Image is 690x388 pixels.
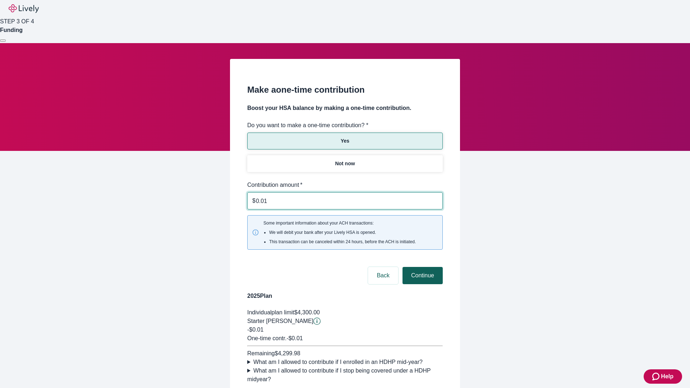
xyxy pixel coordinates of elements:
p: Yes [341,137,349,145]
summary: What am I allowed to contribute if I stop being covered under a HDHP midyear? [247,366,443,384]
span: One-time contr. [247,335,286,341]
span: Help [661,372,673,381]
summary: What am I allowed to contribute if I enrolled in an HDHP mid-year? [247,358,443,366]
svg: Starter penny details [313,318,321,325]
button: Continue [402,267,443,284]
span: Remaining [247,350,275,356]
input: $0.00 [256,194,443,208]
button: Not now [247,155,443,172]
p: Not now [335,160,355,167]
span: Individual plan limit [247,309,294,315]
span: Starter [PERSON_NAME] [247,318,313,324]
h2: Make a one-time contribution [247,83,443,96]
li: We will debit your bank after your Lively HSA is opened. [269,229,416,236]
h4: Boost your HSA balance by making a one-time contribution. [247,104,443,112]
span: $4,299.98 [275,350,300,356]
span: Some important information about your ACH transactions: [263,220,416,245]
button: Yes [247,133,443,149]
label: Do you want to make a one-time contribution? * [247,121,368,130]
button: Zendesk support iconHelp [644,369,682,384]
li: This transaction can be canceled within 24 hours, before the ACH is initiated. [269,239,416,245]
svg: Zendesk support icon [652,372,661,381]
span: -$0.01 [247,327,263,333]
span: $4,300.00 [294,309,320,315]
span: - $0.01 [286,335,303,341]
label: Contribution amount [247,181,303,189]
button: Lively will contribute $0.01 to establish your account [313,318,321,325]
h4: 2025 Plan [247,292,443,300]
button: Back [368,267,398,284]
p: $ [252,197,256,205]
img: Lively [9,4,39,13]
